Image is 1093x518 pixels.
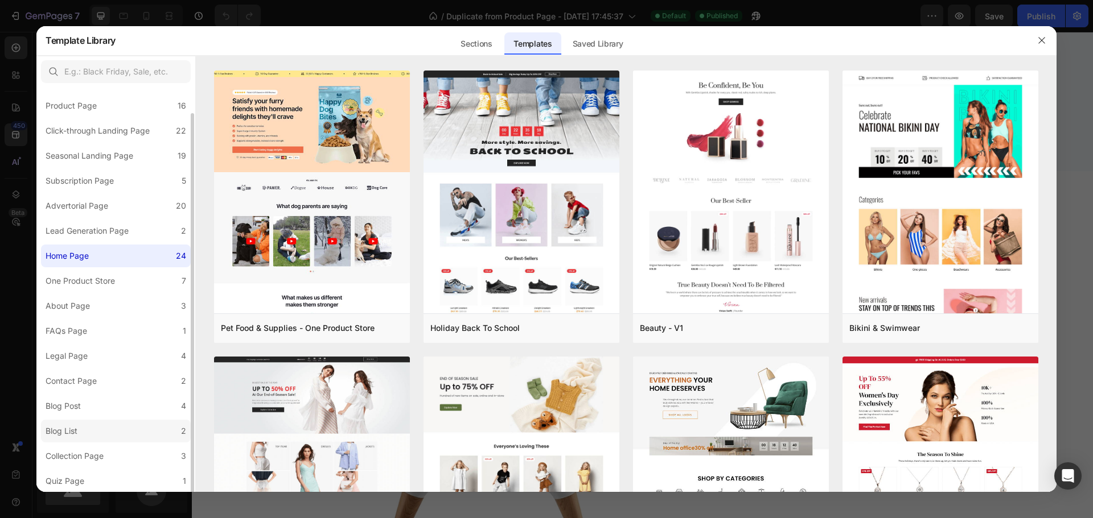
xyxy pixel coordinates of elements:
div: 2 [181,224,186,238]
div: Templates [504,32,561,55]
strong: Inside the Magic [523,293,713,325]
div: Subscription Page [46,174,114,188]
div: Pet Food & Supplies - One Product Store [221,321,375,335]
div: Sections [451,32,501,55]
div: Collection Page [46,449,104,463]
div: Blog Post [46,399,81,413]
div: Open Intercom Messenger [1054,462,1082,490]
div: One Product Store [46,274,115,288]
div: 24 [176,249,186,263]
div: 5 [182,174,186,188]
div: Contact Page [46,374,97,388]
div: About Page [46,299,90,313]
div: Blog List [46,424,77,438]
input: E.g.: Black Friday, Sale, etc. [41,60,191,83]
div: 2 [181,424,186,438]
div: Quiz Page [46,474,84,488]
div: 1 [183,474,186,488]
div: 20 [176,199,186,213]
div: 19 [178,149,186,163]
div: Click-through Landing Page [46,124,150,138]
div: Holiday Back To School [430,321,520,335]
div: 22 [176,124,186,138]
div: Lead Generation Page [46,224,129,238]
div: Bikini & Swimwear [849,321,920,335]
div: FAQs Page [46,324,87,338]
div: 4 [181,349,186,363]
div: Home Page [46,249,89,263]
div: 3 [181,299,186,313]
div: Legal Page [46,349,88,363]
div: Product Page [46,99,97,113]
div: Beauty - V1 [640,321,683,335]
div: Seasonal Landing Page [46,149,133,163]
div: 2 [181,374,186,388]
div: 1 [183,324,186,338]
p: Hidden beneath the elegant shell is a smart misting system with micro fans and ultrasonic nozzles... [523,333,791,398]
div: Saved Library [564,32,632,55]
div: 3 [181,449,186,463]
div: 16 [178,99,186,113]
h2: Template Library [46,26,116,55]
div: 7 [182,274,186,288]
div: Advertorial Page [46,199,108,213]
div: 4 [181,399,186,413]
